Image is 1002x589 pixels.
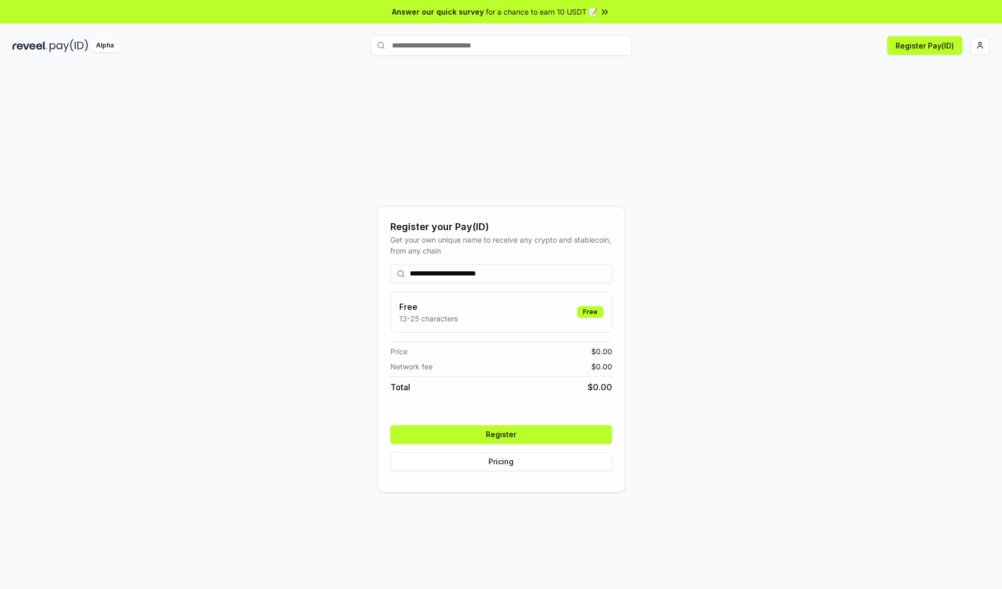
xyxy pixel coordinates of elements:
[390,346,408,357] span: Price
[392,6,484,17] span: Answer our quick survey
[887,36,962,55] button: Register Pay(ID)
[588,381,612,393] span: $ 0.00
[90,39,120,52] div: Alpha
[13,39,47,52] img: reveel_dark
[591,346,612,357] span: $ 0.00
[390,425,612,444] button: Register
[390,234,612,256] div: Get your own unique name to receive any crypto and stablecoin, from any chain
[577,306,603,318] div: Free
[390,361,433,372] span: Network fee
[591,361,612,372] span: $ 0.00
[486,6,598,17] span: for a chance to earn 10 USDT 📝
[390,220,612,234] div: Register your Pay(ID)
[390,452,612,471] button: Pricing
[399,300,458,313] h3: Free
[50,39,88,52] img: pay_id
[390,381,410,393] span: Total
[399,313,458,324] p: 13-25 characters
